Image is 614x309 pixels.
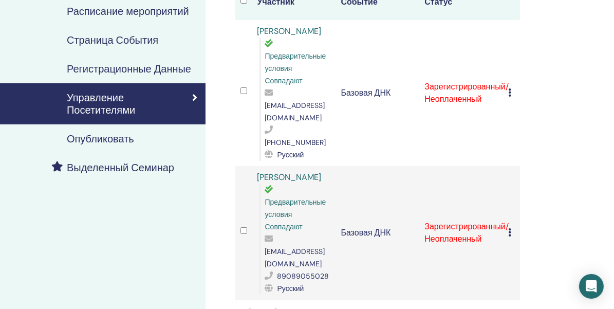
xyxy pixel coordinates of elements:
ya-tr-span: Опубликовать [67,132,134,146]
ya-tr-span: [EMAIL_ADDRESS][DOMAIN_NAME] [265,247,325,268]
ya-tr-span: Управление Посетителями [67,91,135,117]
ya-tr-span: Русский [277,150,304,159]
span: 89089055028 [277,271,329,281]
a: [PERSON_NAME] [257,172,322,183]
span: Русский [277,284,304,293]
div: Откройте Интерком-Мессенджер [579,274,604,299]
ya-tr-span: [EMAIL_ADDRESS][DOMAIN_NAME] [265,101,325,122]
span: Предварительные условия Совпадают [265,197,326,231]
td: Базовая ДНК [336,166,420,300]
ya-tr-span: Предварительные условия Совпадают [265,51,326,85]
a: [PERSON_NAME] [257,26,322,37]
ya-tr-span: Страница События [67,33,158,47]
ya-tr-span: Регистрационные Данные [67,62,191,76]
span: [PHONE_NUMBER] [265,138,326,147]
ya-tr-span: Базовая ДНК [341,87,391,98]
ya-tr-span: Выделенный Семинар [67,161,174,174]
ya-tr-span: Расписание мероприятий [67,5,189,18]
